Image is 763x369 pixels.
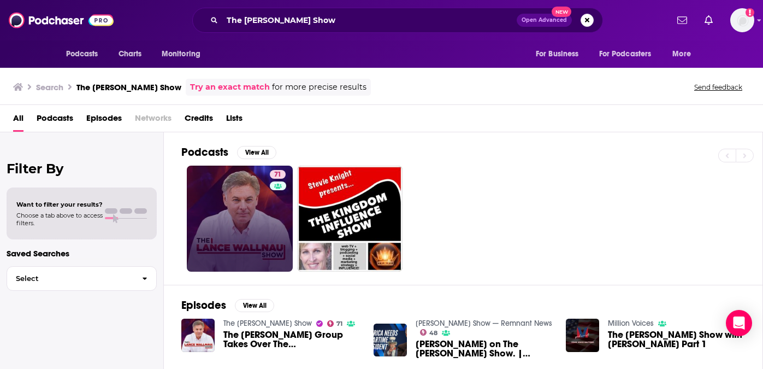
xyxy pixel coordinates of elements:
[181,298,274,312] a: EpisodesView All
[237,146,276,159] button: View All
[374,324,407,357] img: Pastor Todd on The Lance Wallnau Show. | America Needs A Wartime President
[190,81,270,93] a: Try an exact match
[223,330,360,349] a: The McLaughlin Group Takes Over The Lance Wallnau Show!
[222,11,517,29] input: Search podcasts, credits, & more...
[235,299,274,312] button: View All
[730,8,754,32] span: Logged in as teisenbe
[416,319,552,328] a: Todd Coconato Show — Remnant News
[566,319,599,352] img: The Lance Wallnau Show with John Graves Part 1
[226,109,242,132] a: Lists
[58,44,113,65] button: open menu
[528,44,593,65] button: open menu
[181,319,215,352] img: The McLaughlin Group Takes Over The Lance Wallnau Show!
[16,201,103,208] span: Want to filter your results?
[119,46,142,62] span: Charts
[608,319,654,328] a: Million Voices
[665,44,705,65] button: open menu
[700,11,717,30] a: Show notifications dropdown
[185,109,213,132] a: Credits
[13,109,23,132] a: All
[336,321,342,326] span: 71
[599,46,652,62] span: For Podcasters
[36,82,63,92] h3: Search
[154,44,215,65] button: open menu
[517,14,572,27] button: Open AdvancedNew
[691,83,746,92] button: Send feedback
[726,310,752,336] div: Open Intercom Messenger
[181,298,226,312] h2: Episodes
[416,339,553,358] a: Pastor Todd on The Lance Wallnau Show. | America Needs A Wartime President
[270,170,286,179] a: 71
[181,145,228,159] h2: Podcasts
[223,330,360,349] span: The [PERSON_NAME] Group Takes Over The [PERSON_NAME] Show!
[672,46,691,62] span: More
[552,7,571,17] span: New
[111,44,149,65] a: Charts
[181,145,276,159] a: PodcastsView All
[86,109,122,132] a: Episodes
[416,339,553,358] span: [PERSON_NAME] on The [PERSON_NAME] Show. | America Needs A Wartime President
[592,44,667,65] button: open menu
[327,320,343,327] a: 71
[673,11,691,30] a: Show notifications dropdown
[7,248,157,259] p: Saved Searches
[187,166,293,272] a: 71
[66,46,98,62] span: Podcasts
[9,10,114,31] img: Podchaser - Follow, Share and Rate Podcasts
[608,330,745,349] a: The Lance Wallnau Show with John Graves Part 1
[76,82,181,92] h3: The [PERSON_NAME] Show
[274,169,281,180] span: 71
[608,330,745,349] span: The [PERSON_NAME] Show with [PERSON_NAME] Part 1
[730,8,754,32] img: User Profile
[223,319,312,328] a: The Lance Wallnau Show
[536,46,579,62] span: For Business
[192,8,603,33] div: Search podcasts, credits, & more...
[746,8,754,17] svg: Add a profile image
[16,212,103,227] span: Choose a tab above to access filters.
[135,109,171,132] span: Networks
[522,17,567,23] span: Open Advanced
[37,109,73,132] a: Podcasts
[429,331,437,336] span: 48
[7,161,157,177] h2: Filter By
[7,275,133,282] span: Select
[420,329,438,336] a: 48
[7,266,157,291] button: Select
[272,81,366,93] span: for more precise results
[730,8,754,32] button: Show profile menu
[162,46,200,62] span: Monitoring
